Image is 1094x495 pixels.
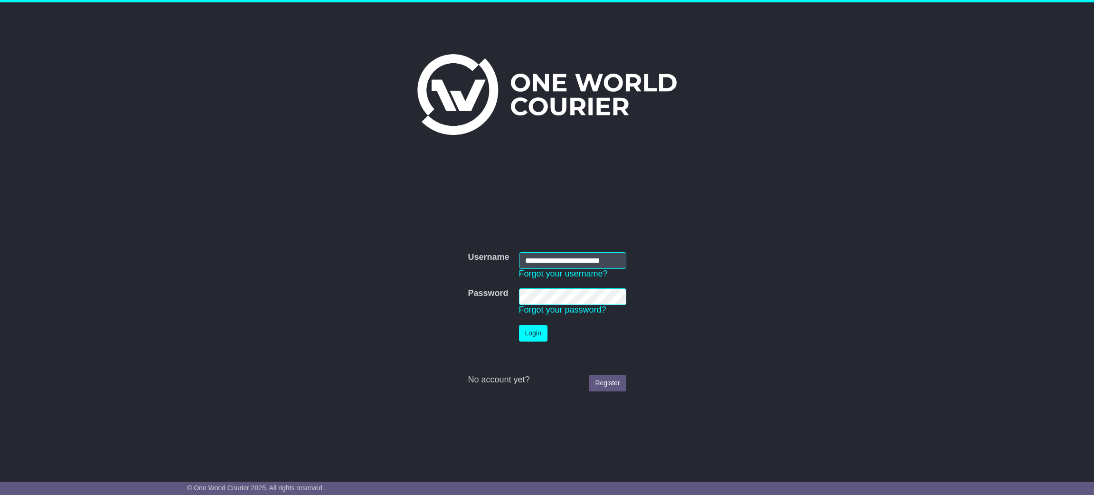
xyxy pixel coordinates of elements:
[468,288,508,299] label: Password
[519,325,547,342] button: Login
[468,375,626,385] div: No account yet?
[417,54,677,135] img: One World
[519,305,606,314] a: Forgot your password?
[468,252,509,263] label: Username
[589,375,626,391] a: Register
[519,269,608,278] a: Forgot your username?
[187,484,324,492] span: © One World Courier 2025. All rights reserved.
